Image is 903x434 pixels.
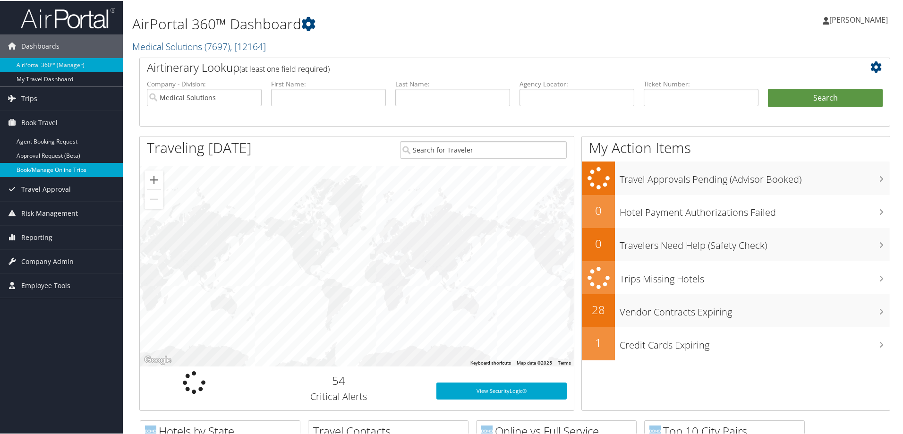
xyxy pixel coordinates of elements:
[21,34,60,57] span: Dashboards
[21,201,78,224] span: Risk Management
[132,39,266,52] a: Medical Solutions
[558,359,571,365] a: Terms
[582,194,890,227] a: 0Hotel Payment Authorizations Failed
[768,88,883,107] button: Search
[582,260,890,294] a: Trips Missing Hotels
[147,78,262,88] label: Company - Division:
[620,300,890,318] h3: Vendor Contracts Expiring
[582,235,615,251] h2: 0
[21,225,52,248] span: Reporting
[147,137,252,157] h1: Traveling [DATE]
[620,233,890,251] h3: Travelers Need Help (Safety Check)
[142,353,173,366] img: Google
[142,353,173,366] a: Open this area in Google Maps (opens a new window)
[582,202,615,218] h2: 0
[132,13,642,33] h1: AirPortal 360™ Dashboard
[582,334,615,350] h2: 1
[230,39,266,52] span: , [ 12164 ]
[582,301,615,317] h2: 28
[620,167,890,185] h3: Travel Approvals Pending (Advisor Booked)
[21,273,70,297] span: Employee Tools
[620,333,890,351] h3: Credit Cards Expiring
[644,78,758,88] label: Ticket Number:
[620,267,890,285] h3: Trips Missing Hotels
[145,189,163,208] button: Zoom out
[823,5,897,33] a: [PERSON_NAME]
[395,78,510,88] label: Last Name:
[147,59,820,75] h2: Airtinerary Lookup
[21,249,74,272] span: Company Admin
[271,78,386,88] label: First Name:
[436,382,567,399] a: View SecurityLogic®
[620,200,890,218] h3: Hotel Payment Authorizations Failed
[145,170,163,188] button: Zoom in
[829,14,888,24] span: [PERSON_NAME]
[582,161,890,194] a: Travel Approvals Pending (Advisor Booked)
[517,359,552,365] span: Map data ©2025
[239,63,330,73] span: (at least one field required)
[256,372,422,388] h2: 54
[21,86,37,110] span: Trips
[21,110,58,134] span: Book Travel
[21,6,115,28] img: airportal-logo.png
[400,140,567,158] input: Search for Traveler
[582,227,890,260] a: 0Travelers Need Help (Safety Check)
[582,326,890,359] a: 1Credit Cards Expiring
[582,293,890,326] a: 28Vendor Contracts Expiring
[256,389,422,402] h3: Critical Alerts
[21,177,71,200] span: Travel Approval
[520,78,634,88] label: Agency Locator:
[470,359,511,366] button: Keyboard shortcuts
[582,137,890,157] h1: My Action Items
[204,39,230,52] span: ( 7697 )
